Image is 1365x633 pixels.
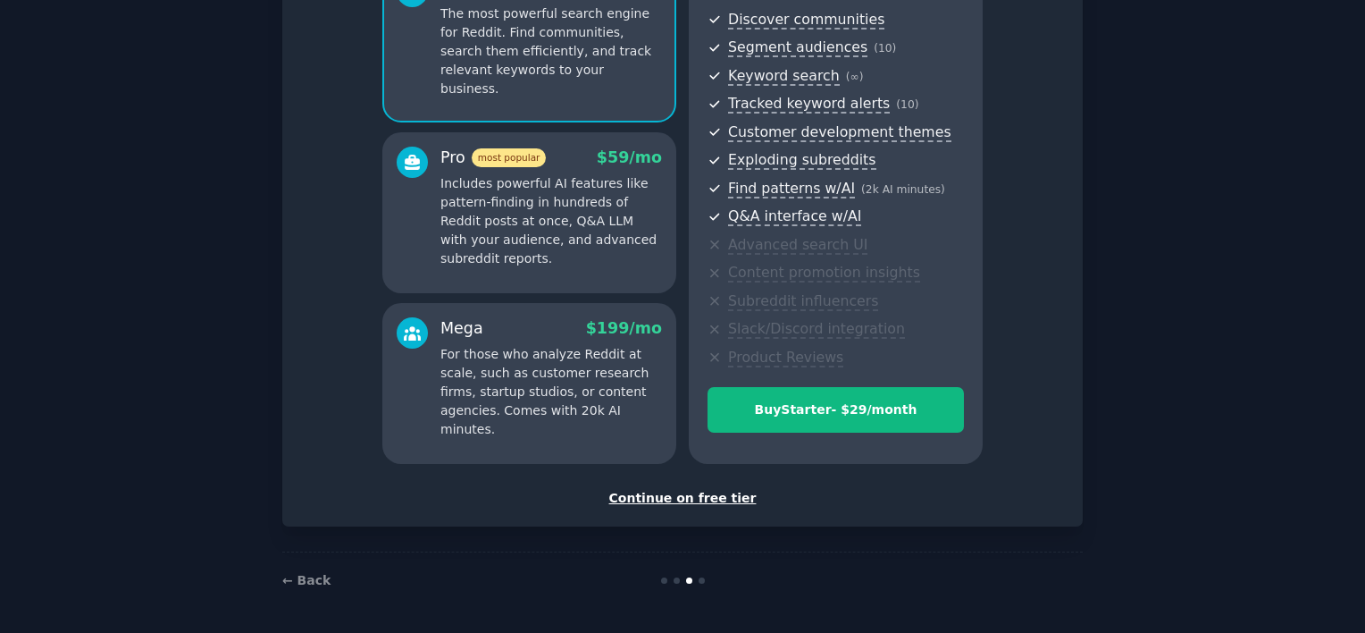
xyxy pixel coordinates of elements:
p: The most powerful search engine for Reddit. Find communities, search them efficiently, and track ... [440,4,662,98]
span: Segment audiences [728,38,867,57]
div: Pro [440,147,546,169]
a: ← Back [282,573,331,587]
span: ( 2k AI minutes ) [861,183,945,196]
div: Mega [440,317,483,340]
span: $ 199 /mo [586,319,662,337]
span: Tracked keyword alerts [728,95,890,114]
span: Customer development themes [728,123,951,142]
span: Keyword search [728,67,840,86]
p: Includes powerful AI features like pattern-finding in hundreds of Reddit posts at once, Q&A LLM w... [440,174,662,268]
span: ( 10 ) [874,42,896,55]
span: Q&A interface w/AI [728,207,861,226]
p: For those who analyze Reddit at scale, such as customer research firms, startup studios, or conte... [440,345,662,439]
div: Buy Starter - $ 29 /month [708,401,963,419]
span: ( ∞ ) [846,71,864,83]
span: Subreddit influencers [728,292,878,311]
span: most popular [472,148,547,167]
span: Advanced search UI [728,236,867,255]
span: Exploding subreddits [728,151,875,170]
span: Slack/Discord integration [728,320,905,339]
div: Continue on free tier [301,489,1064,508]
span: ( 10 ) [896,98,918,111]
span: Product Reviews [728,349,843,367]
span: Discover communities [728,11,884,30]
button: BuyStarter- $29/month [708,387,964,433]
span: Find patterns w/AI [728,180,855,198]
span: Content promotion insights [728,264,920,283]
span: $ 59 /mo [597,148,662,166]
